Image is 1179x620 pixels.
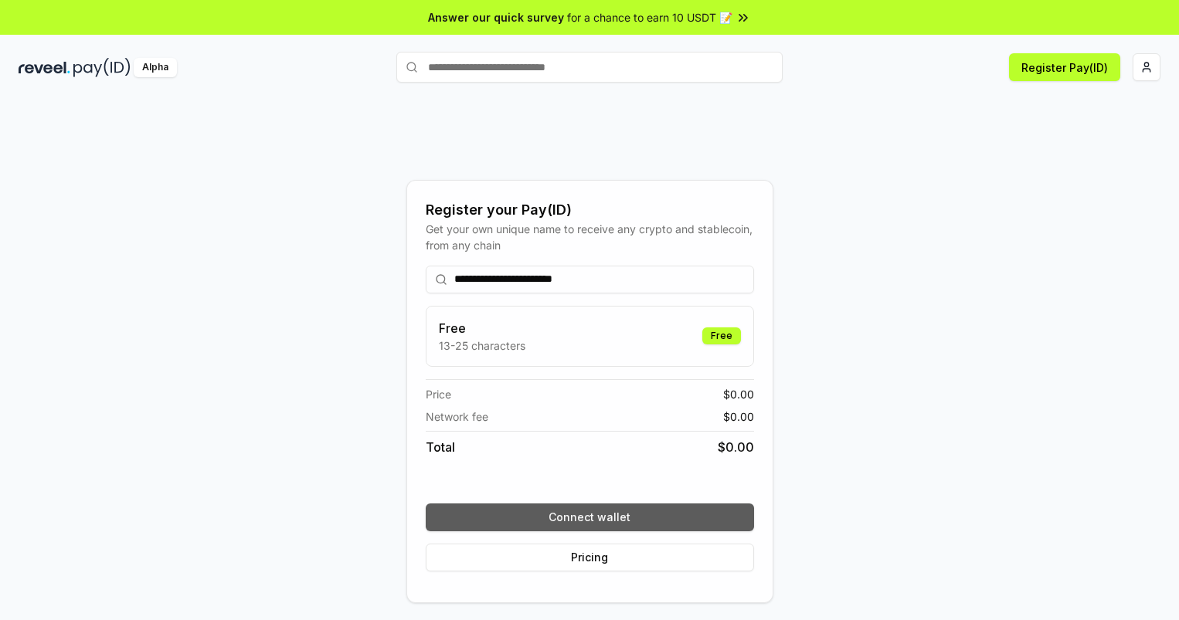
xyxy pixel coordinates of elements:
[723,386,754,402] span: $ 0.00
[426,221,754,253] div: Get your own unique name to receive any crypto and stablecoin, from any chain
[1009,53,1120,81] button: Register Pay(ID)
[723,408,754,425] span: $ 0.00
[428,9,564,25] span: Answer our quick survey
[134,58,177,77] div: Alpha
[73,58,131,77] img: pay_id
[426,544,754,571] button: Pricing
[567,9,732,25] span: for a chance to earn 10 USDT 📝
[426,408,488,425] span: Network fee
[426,386,451,402] span: Price
[439,337,525,354] p: 13-25 characters
[426,438,455,456] span: Total
[19,58,70,77] img: reveel_dark
[426,503,754,531] button: Connect wallet
[426,199,754,221] div: Register your Pay(ID)
[439,319,525,337] h3: Free
[718,438,754,456] span: $ 0.00
[702,327,741,344] div: Free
